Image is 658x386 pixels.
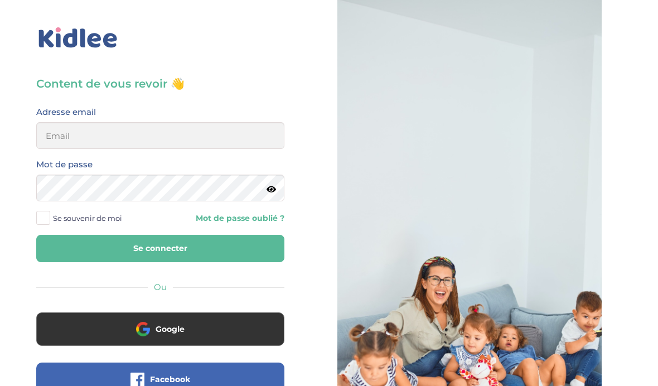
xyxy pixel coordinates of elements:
h3: Content de vous revoir 👋 [36,76,284,91]
label: Adresse email [36,105,96,119]
span: Facebook [150,374,190,385]
span: Google [156,324,185,335]
input: Email [36,122,284,149]
label: Mot de passe [36,157,93,172]
button: Google [36,312,284,346]
button: Se connecter [36,235,284,262]
span: Ou [154,282,167,292]
a: Mot de passe oublié ? [169,213,285,224]
img: google.png [136,322,150,336]
img: logo_kidlee_bleu [36,25,120,51]
a: Google [36,331,284,342]
span: Se souvenir de moi [53,211,122,225]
